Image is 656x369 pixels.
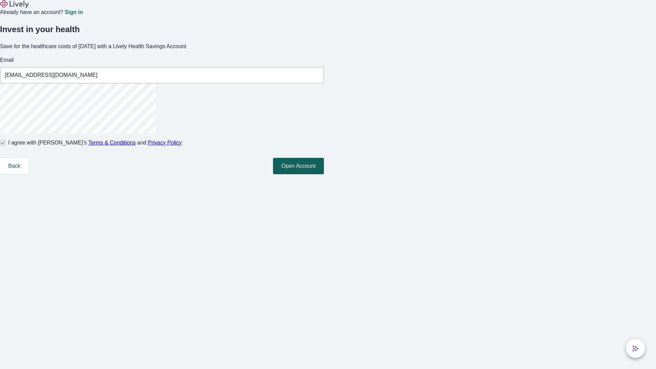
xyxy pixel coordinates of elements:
a: Sign in [65,10,83,15]
span: I agree with [PERSON_NAME]’s and [8,139,182,147]
button: chat [626,339,645,358]
svg: Lively AI Assistant [632,345,639,352]
a: Privacy Policy [148,140,182,146]
button: Open Account [273,158,324,174]
a: Terms & Conditions [88,140,136,146]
